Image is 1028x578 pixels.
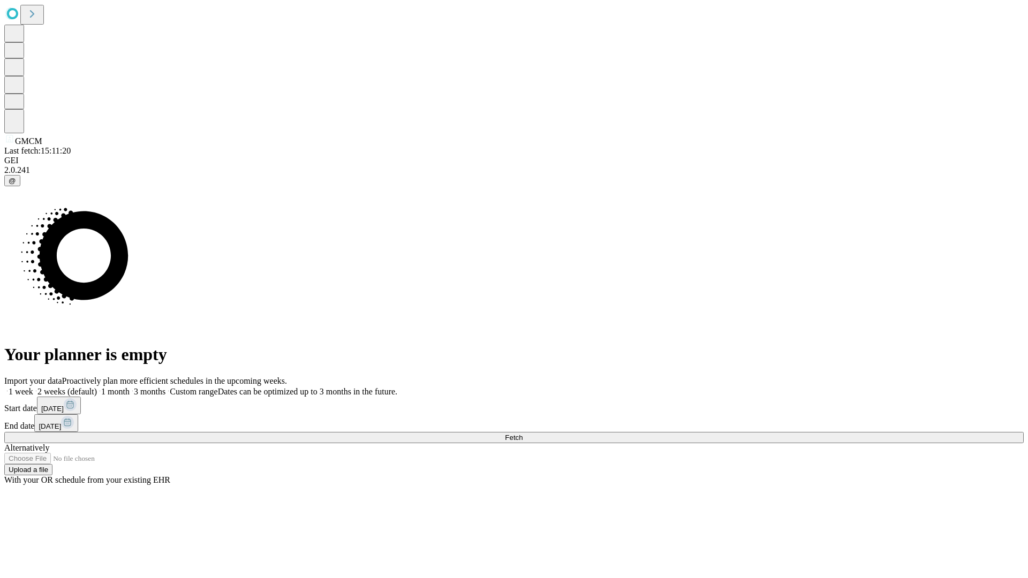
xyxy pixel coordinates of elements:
[170,387,217,396] span: Custom range
[4,156,1024,165] div: GEI
[4,146,71,155] span: Last fetch: 15:11:20
[4,175,20,186] button: @
[505,433,523,442] span: Fetch
[4,345,1024,364] h1: Your planner is empty
[15,136,42,146] span: GMCM
[9,177,16,185] span: @
[39,422,61,430] span: [DATE]
[4,443,49,452] span: Alternatively
[41,405,64,413] span: [DATE]
[9,387,33,396] span: 1 week
[4,165,1024,175] div: 2.0.241
[134,387,165,396] span: 3 months
[62,376,287,385] span: Proactively plan more efficient schedules in the upcoming weeks.
[218,387,397,396] span: Dates can be optimized up to 3 months in the future.
[4,414,1024,432] div: End date
[4,397,1024,414] div: Start date
[4,432,1024,443] button: Fetch
[37,397,81,414] button: [DATE]
[4,376,62,385] span: Import your data
[37,387,97,396] span: 2 weeks (default)
[101,387,130,396] span: 1 month
[4,475,170,484] span: With your OR schedule from your existing EHR
[4,464,52,475] button: Upload a file
[34,414,78,432] button: [DATE]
